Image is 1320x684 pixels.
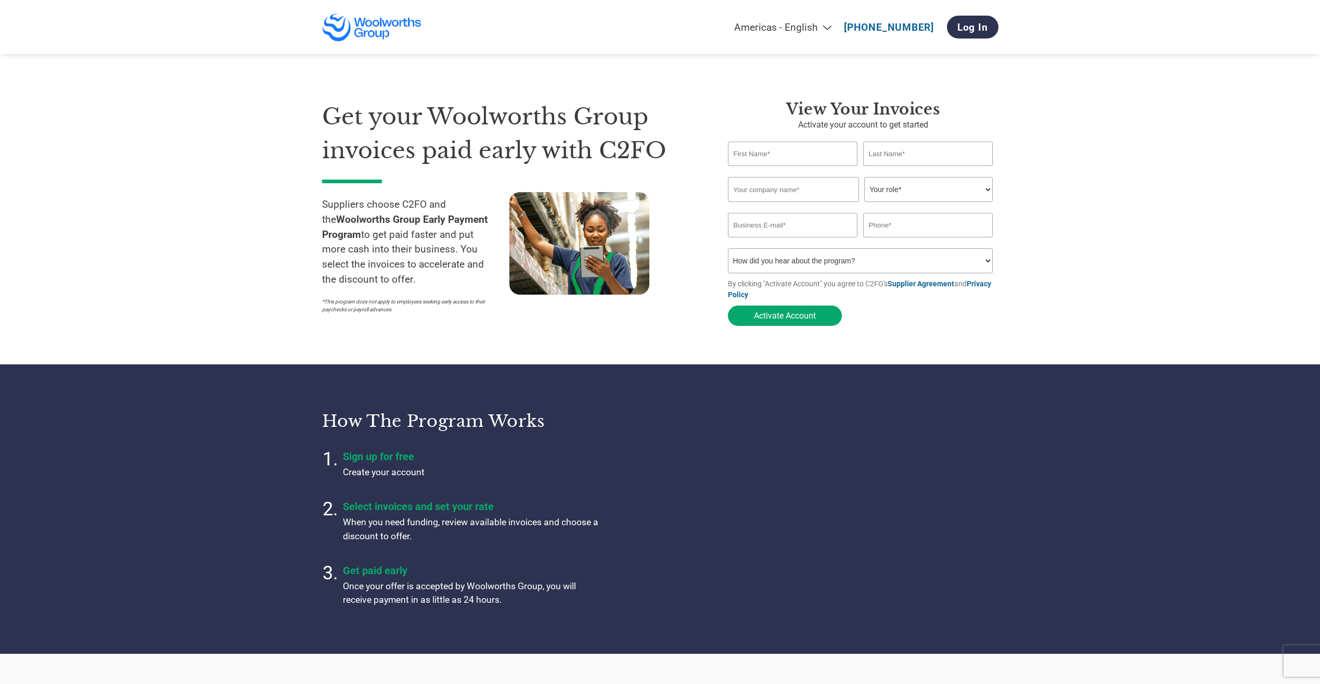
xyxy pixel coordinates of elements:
[343,515,603,543] p: When you need funding, review available invoices and choose a discount to offer.
[728,238,858,244] div: Inavlid Email Address
[844,21,934,33] a: [PHONE_NUMBER]
[863,238,993,244] div: Inavlid Phone Number
[322,100,697,167] h1: Get your Woolworths Group invoices paid early with C2FO
[863,142,993,166] input: Last Name*
[863,213,993,237] input: Phone*
[728,100,998,119] h3: View Your Invoices
[728,213,858,237] input: Invalid Email format
[728,167,858,173] div: Invalid first name or first name is too long
[728,203,993,209] div: Invalid company name or company name is too long
[728,142,858,166] input: First Name*
[728,177,859,202] input: Your company name*
[322,197,509,287] p: Suppliers choose C2FO and the to get paid faster and put more cash into their business. You selec...
[343,500,603,513] h4: Select invoices and set your rate
[343,579,603,607] p: Once your offer is accepted by Woolworths Group, you will receive payment in as little as 24 hours.
[864,177,993,202] select: Title/Role
[509,192,649,295] img: supply chain worker
[322,213,488,240] strong: Woolworths Group Early Payment Program
[728,280,991,299] a: Privacy Policy
[728,278,998,300] p: By clicking "Activate Account" you agree to C2FO's and
[322,298,499,313] p: *This program does not apply to employees seeking early access to their paychecks or payroll adva...
[888,280,954,288] a: Supplier Agreement
[947,16,998,39] a: Log In
[322,411,647,432] h3: How the program works
[322,13,422,42] img: Woolworths Group
[343,465,603,479] p: Create your account
[728,306,842,326] button: Activate Account
[343,564,603,577] h4: Get paid early
[728,119,998,131] p: Activate your account to get started
[343,450,603,463] h4: Sign up for free
[863,167,993,173] div: Invalid last name or last name is too long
